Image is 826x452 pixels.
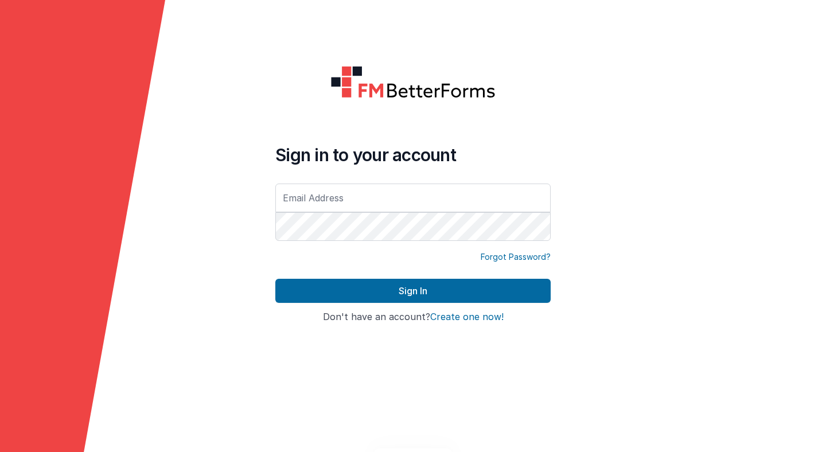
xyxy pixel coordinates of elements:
input: Email Address [275,184,551,212]
a: Forgot Password? [481,251,551,263]
button: Sign In [275,279,551,303]
h4: Sign in to your account [275,145,551,165]
h4: Don't have an account? [275,312,551,322]
button: Create one now! [430,312,504,322]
